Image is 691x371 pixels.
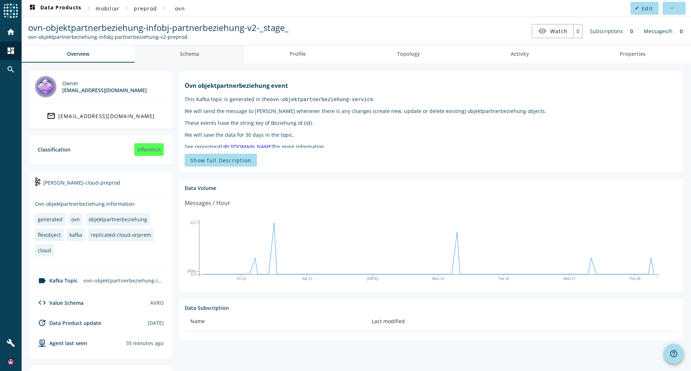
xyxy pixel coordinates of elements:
p: These events have the string key of Beziehung Id (id). [185,119,678,126]
p: We will save the data for 30 days in the topic. [185,131,678,138]
div: Owner [62,80,147,87]
div: [PERSON_NAME]-cloud-preprod [35,177,167,195]
p: See repository for more information. [185,143,678,150]
mat-icon: build [6,339,15,347]
mat-icon: code [38,298,46,307]
mat-icon: label [38,276,46,285]
div: agent-env-cloud-preprod [35,339,87,347]
text: 8.0 [191,221,196,225]
img: f40bc641cdaa4136c0e0558ddde32189 [7,358,14,365]
div: kafka [69,231,82,238]
span: Profile [290,51,306,56]
text: Fri 12 [237,277,246,281]
button: preprod [131,2,160,15]
text: Tue 16 [498,277,509,281]
div: Agents typically reports every 15min to 1h [126,340,164,347]
span: Show full Description [190,157,251,164]
div: Messages/h [640,24,676,38]
div: Data Product update [35,318,101,327]
p: This Kafka topic is generated in the . [185,96,678,103]
mat-icon: visibility [538,27,547,35]
div: objektpartnerbeziehung [89,216,147,223]
div: öffentlich [134,143,164,156]
div: 0 [676,24,686,38]
mat-icon: help_outline [669,349,678,358]
text: 140m [187,269,196,273]
div: Subscriptions [586,24,627,38]
button: Show full Description [185,154,257,167]
button: ovn [168,2,191,15]
div: ovn-objektpartnerbeziehung-infobj-partnerbeziehung-v2-preprod [81,274,167,287]
span: Activity [511,51,529,56]
mat-icon: edit [635,6,639,10]
mat-icon: mail_outline [47,112,55,120]
img: kafka-cloud-preprod [35,177,40,186]
text: Mon 15 [432,277,444,281]
img: dl_302804@mobi.ch [35,76,57,98]
div: [EMAIL_ADDRESS][DOMAIN_NAME] [62,87,147,94]
mat-icon: search [6,65,15,74]
img: spoud-logo.svg [4,4,18,18]
div: 0 [627,24,637,38]
div: ovn [71,216,80,223]
div: Value Schema [35,298,83,307]
span: mobiliar [96,5,119,12]
span: ovn-objektpartnerbeziehung-infobj-partnerbeziehung-v2-_stage_ [28,22,289,33]
div: Kafka Topic: ovn-objektpartnerbeziehung-infobj-partnerbeziehung-v2-preprod [28,33,289,40]
mat-icon: dashboard [28,4,37,13]
mat-icon: dashboard [6,46,15,55]
text: Thu 18 [629,277,641,281]
button: mobiliar [93,2,122,15]
text: 0.0 [191,272,196,276]
div: [DATE] [148,320,164,326]
span: Watch [550,25,568,37]
mat-icon: more_horiz [670,6,674,10]
div: replicated-cloud-onprem [91,231,151,238]
div: 0 [573,24,582,38]
a: [URL][DOMAIN_NAME] [219,143,274,150]
code: ovn-objektpartnerbeziehung-service [270,96,373,102]
div: generated [38,216,63,223]
div: Kafka Topic [35,276,78,285]
span: ovn [175,5,185,12]
span: Topology [397,51,420,56]
span: Schema [180,51,199,56]
div: Data Volume [185,185,678,191]
div: Ovn objektpartnerbeziehung information [35,200,167,207]
p: We will send the message to [PERSON_NAME] whenever there is any changes (create new, update or de... [185,108,678,114]
div: cloud [38,247,51,254]
a: [EMAIL_ADDRESS][DOMAIN_NAME] [35,109,167,122]
span: Overview [67,51,89,56]
h1: Ovn objektpartnerbeziehung event [185,82,678,90]
text: [DATE] [367,277,379,281]
div: flexobject [38,231,61,238]
mat-icon: update [38,318,46,327]
text: Wed 17 [563,277,576,281]
div: Data Subscription [185,304,678,311]
mat-icon: home [6,28,15,36]
span: Edit [642,5,653,12]
button: Data Products [25,2,84,15]
mat-icon: chevron_right [84,4,93,12]
mat-icon: chevron_right [122,4,131,12]
th: Last modified [366,311,678,331]
div: Messages / Hour [185,199,230,208]
th: Name [185,311,366,331]
text: Sat 13 [302,277,312,281]
div: [EMAIL_ADDRESS][DOMAIN_NAME] [58,113,155,119]
button: Edit [631,2,659,15]
mat-icon: chevron_right [160,4,168,12]
span: preprod [134,5,157,12]
button: Watch [532,24,573,37]
span: Properties [620,51,646,56]
span: Data Products [28,4,81,13]
div: AVRO [150,299,164,306]
div: Classification [38,146,71,153]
